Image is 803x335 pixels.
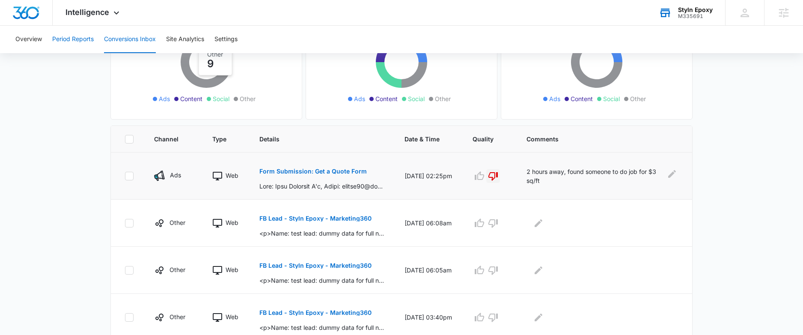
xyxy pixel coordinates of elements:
[259,208,372,229] button: FB Lead - Styln Epoxy - Marketing360
[259,310,372,316] p: FB Lead - Styln Epoxy - Marketing360
[65,8,109,17] span: Intelligence
[630,94,646,103] span: Other
[33,51,77,56] div: Domain Overview
[603,94,620,103] span: Social
[259,215,372,221] p: FB Lead - Styln Epoxy - Marketing360
[213,94,229,103] span: Social
[154,135,179,144] span: Channel
[24,14,42,21] div: v 4.0.25
[532,311,545,324] button: Edit Comments
[180,94,202,103] span: Content
[14,22,21,29] img: website_grey.svg
[549,94,560,103] span: Ads
[226,265,238,274] p: Web
[526,135,666,144] span: Comments
[259,276,384,285] p: <p>Name: test lead: dummy data for full name</p>, <p>Email: [EMAIL_ADDRESS][DOMAIN_NAME]</p>, <p>...
[259,182,384,191] p: Lore: Ipsu Dolorsit A'c, Adipi: elitse90@doeiu.tem, Incid: 1808293765, Utl etd ma aliq?: E admi v...
[259,263,372,269] p: FB Lead - Styln Epoxy - Marketing360
[259,302,372,323] button: FB Lead - Styln Epoxy - Marketing360
[159,94,170,103] span: Ads
[22,22,94,29] div: Domain: [DOMAIN_NAME]
[473,135,494,144] span: Quality
[104,26,156,53] button: Conversions Inbox
[14,14,21,21] img: logo_orange.svg
[404,135,440,144] span: Date & Time
[259,229,384,238] p: <p>Name: test lead: dummy data for full name</p>, <p>Email: [EMAIL_ADDRESS][DOMAIN_NAME]</p>, <p>...
[226,171,238,180] p: Web
[354,94,365,103] span: Ads
[259,255,372,276] button: FB Lead - Styln Epoxy - Marketing360
[226,218,238,227] p: Web
[226,312,238,321] p: Web
[170,265,185,274] p: Other
[259,168,367,174] p: Form Submission: Get a Quote Form
[214,26,238,53] button: Settings
[394,153,462,200] td: [DATE] 02:25pm
[170,218,185,227] p: Other
[166,26,204,53] button: Site Analytics
[170,312,185,321] p: Other
[15,26,42,53] button: Overview
[259,161,367,182] button: Form Submission: Get a Quote Form
[408,94,425,103] span: Social
[52,26,94,53] button: Period Reports
[394,247,462,294] td: [DATE] 06:05am
[212,135,226,144] span: Type
[259,323,384,332] p: <p>Name: test lead: dummy data for full name</p>, <p>Email: [EMAIL_ADDRESS][DOMAIN_NAME]</p>, <p>...
[259,135,372,144] span: Details
[23,50,30,57] img: tab_domain_overview_orange.svg
[375,94,398,103] span: Content
[85,50,92,57] img: tab_keywords_by_traffic_grey.svg
[394,200,462,247] td: [DATE] 06:08am
[170,170,181,179] p: Ads
[678,6,713,13] div: account name
[435,94,451,103] span: Other
[678,13,713,19] div: account id
[526,167,660,185] p: 2 hours away, found someone to do job for $3 sq/ft
[95,51,144,56] div: Keywords by Traffic
[571,94,593,103] span: Content
[666,167,678,181] button: Edit Comments
[240,94,256,103] span: Other
[532,216,545,230] button: Edit Comments
[532,263,545,277] button: Edit Comments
